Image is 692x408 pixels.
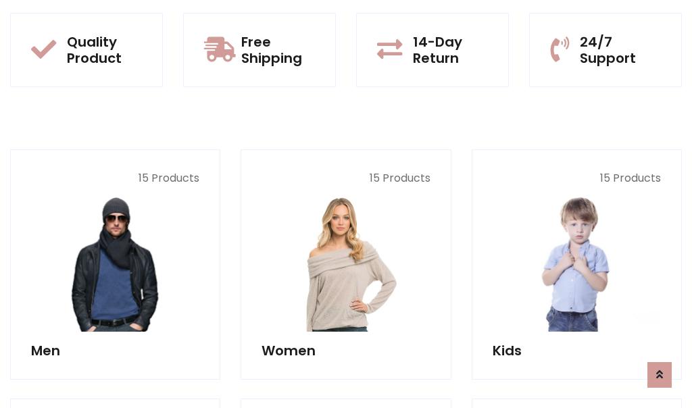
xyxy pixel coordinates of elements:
h5: Free Shipping [241,34,315,66]
p: 15 Products [493,170,661,186]
h5: Kids [493,342,661,359]
h5: Quality Product [67,34,142,66]
p: 15 Products [262,170,430,186]
p: 15 Products [31,170,199,186]
h5: 24/7 Support [580,34,661,66]
h5: Men [31,342,199,359]
h5: Women [262,342,430,359]
h5: 14-Day Return [413,34,488,66]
